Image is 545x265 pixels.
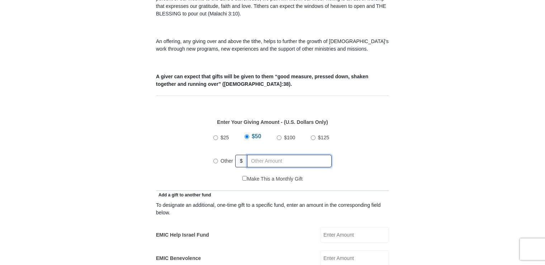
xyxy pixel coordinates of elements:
b: A giver can expect that gifts will be given to them “good measure, pressed down, shaken together ... [156,74,368,87]
span: $100 [284,135,295,140]
input: Enter Amount [321,227,389,243]
label: EMIC Benevolence [156,255,201,262]
span: $25 [221,135,229,140]
input: Other Amount [247,155,332,167]
span: Add a gift to another fund [156,192,211,197]
div: To designate an additional, one-time gift to a specific fund, enter an amount in the correspondin... [156,201,389,217]
span: Other [221,158,233,164]
span: $ [235,155,247,167]
strong: Enter Your Giving Amount - (U.S. Dollars Only) [217,119,328,125]
span: $50 [252,133,261,139]
p: An offering, any giving over and above the tithe, helps to further the growth of [DEMOGRAPHIC_DAT... [156,38,389,53]
label: Make This a Monthly Gift [242,175,303,183]
input: Make This a Monthly Gift [242,176,247,181]
label: EMIC Help Israel Fund [156,231,209,239]
span: $125 [318,135,329,140]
